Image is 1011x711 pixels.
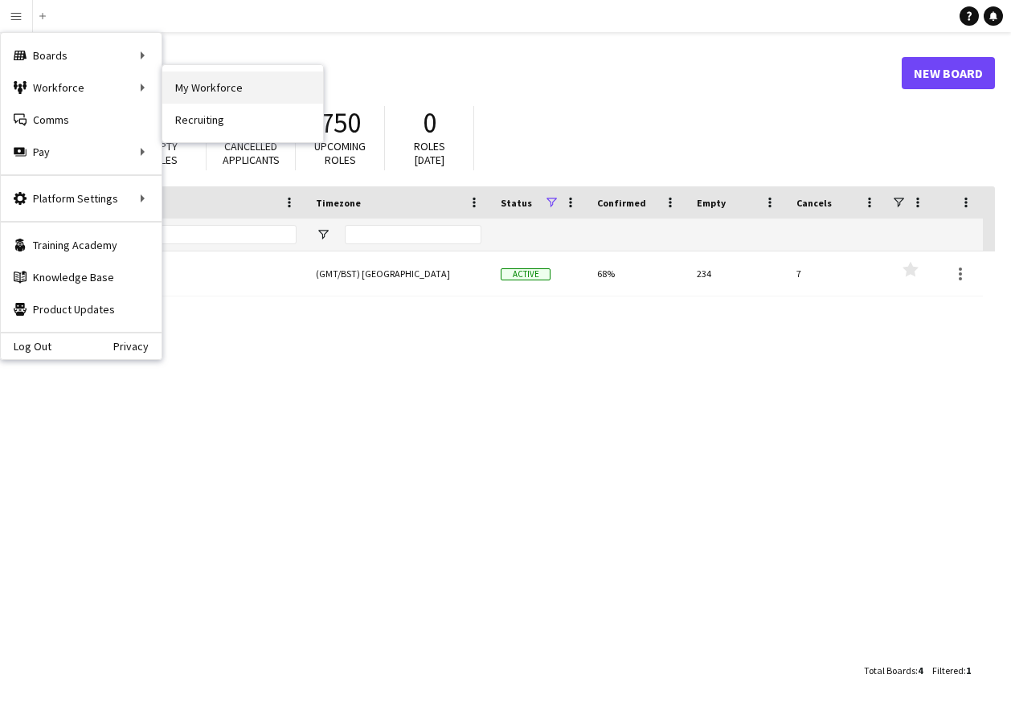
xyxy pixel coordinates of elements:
div: : [932,655,971,686]
div: Platform Settings [1,182,162,215]
a: Privacy [113,340,162,353]
span: Cancelled applicants [223,139,280,167]
a: Comms [1,104,162,136]
a: Knowledge Base [1,261,162,293]
span: Cancels [796,197,832,209]
h1: Boards [28,61,902,85]
span: 1 [966,664,971,676]
span: Total Boards [864,664,915,676]
div: 234 [687,251,787,296]
div: Workforce [1,72,162,104]
span: Confirmed [597,197,646,209]
span: Filtered [932,664,964,676]
a: Product Updates [1,293,162,325]
input: Timezone Filter Input [345,225,481,244]
a: Training Academy [1,229,162,261]
div: (GMT/BST) [GEOGRAPHIC_DATA] [306,251,491,296]
span: Upcoming roles [314,139,366,167]
span: Empty [697,197,726,209]
a: Recruiting [162,104,323,136]
a: Log Out [1,340,51,353]
a: Large Outdoors Main Jobs [38,251,297,296]
span: Roles [DATE] [414,139,445,167]
span: Active [501,268,551,280]
div: 68% [587,251,687,296]
span: Status [501,197,532,209]
div: 7 [787,251,886,296]
button: Open Filter Menu [316,227,330,242]
span: Timezone [316,197,361,209]
span: 750 [320,105,361,141]
input: Board name Filter Input [67,225,297,244]
a: My Workforce [162,72,323,104]
a: New Board [902,57,995,89]
div: Pay [1,136,162,168]
div: : [864,655,923,686]
div: Boards [1,39,162,72]
span: 4 [918,664,923,676]
span: 0 [423,105,436,141]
